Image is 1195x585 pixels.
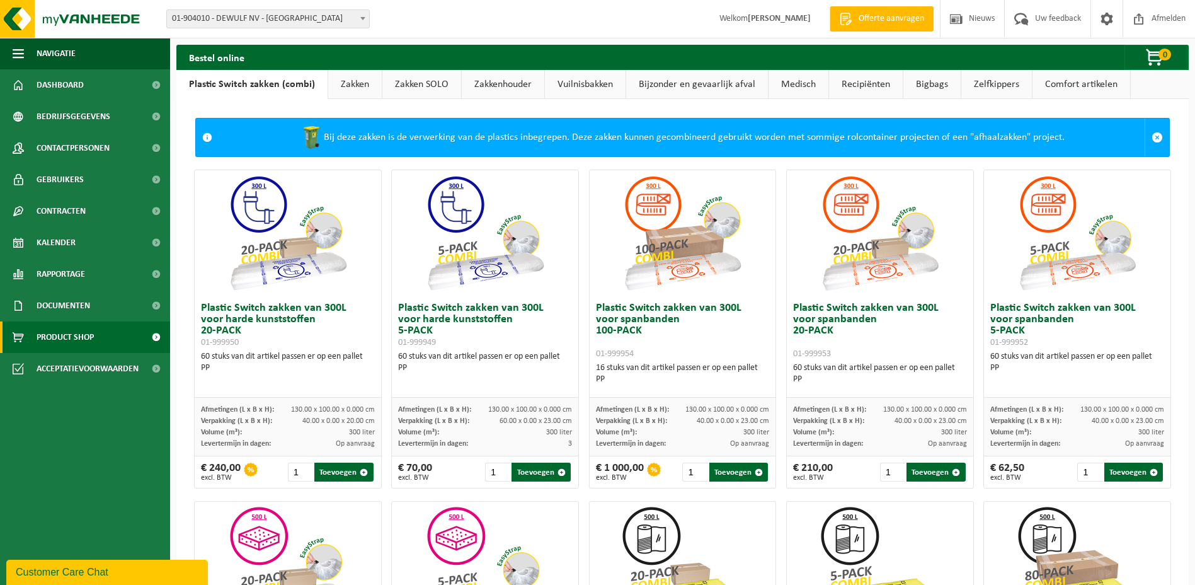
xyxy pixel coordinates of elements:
span: Kalender [37,227,76,258]
h3: Plastic Switch zakken van 300L voor spanbanden 20-PACK [793,303,967,359]
span: 130.00 x 100.00 x 0.000 cm [1080,406,1164,414]
span: 40.00 x 0.00 x 20.00 cm [302,417,375,425]
a: Bigbags [903,70,961,99]
img: 01-999949 [422,170,548,296]
span: 130.00 x 100.00 x 0.000 cm [685,406,769,414]
span: 01-999954 [596,349,634,359]
span: Levertermijn in dagen: [596,440,666,448]
span: 130.00 x 100.00 x 0.000 cm [488,406,572,414]
div: € 210,00 [793,463,833,482]
span: 40.00 x 0.00 x 23.00 cm [1092,417,1164,425]
span: excl. BTW [596,474,644,482]
button: 0 [1124,45,1187,70]
span: Afmetingen (L x B x H): [201,406,274,414]
a: Comfort artikelen [1032,70,1130,99]
span: Offerte aanvragen [855,13,927,25]
div: PP [793,374,967,385]
span: 01-999950 [201,338,239,347]
div: PP [201,362,375,374]
div: 60 stuks van dit artikel passen er op een pallet [793,362,967,385]
a: Offerte aanvragen [830,6,934,32]
div: Bij deze zakken is de verwerking van de plastics inbegrepen. Deze zakken kunnen gecombineerd gebr... [219,119,1145,156]
a: Plastic Switch zakken (combi) [176,70,328,99]
span: Op aanvraag [336,440,375,448]
span: 40.00 x 0.00 x 23.00 cm [697,417,769,425]
span: Levertermijn in dagen: [990,440,1060,448]
img: 01-999954 [619,170,745,296]
span: Dashboard [37,69,84,101]
span: excl. BTW [990,474,1024,482]
a: Sluit melding [1145,119,1169,156]
a: Zelfkippers [961,70,1032,99]
span: Acceptatievoorwaarden [37,353,139,385]
a: Vuilnisbakken [545,70,626,99]
span: 300 liter [546,429,572,436]
span: Verpakking (L x B x H): [793,417,864,425]
span: Afmetingen (L x B x H): [596,406,669,414]
span: 0 [1158,49,1171,61]
button: Toevoegen [709,463,768,482]
span: 300 liter [349,429,375,436]
h3: Plastic Switch zakken van 300L voor spanbanden 5-PACK [990,303,1164,348]
span: 3 [568,440,572,448]
a: Zakken SOLO [382,70,461,99]
span: Rapportage [37,258,85,290]
input: 1 [880,463,905,482]
span: excl. BTW [793,474,833,482]
span: Volume (m³): [990,429,1031,436]
span: 130.00 x 100.00 x 0.000 cm [883,406,967,414]
input: 1 [485,463,510,482]
span: Verpakking (L x B x H): [201,417,272,425]
a: Recipiënten [829,70,903,99]
div: 60 stuks van dit artikel passen er op een pallet [398,351,572,374]
a: Zakken [328,70,382,99]
span: 01-999949 [398,338,436,347]
span: excl. BTW [398,474,432,482]
span: Gebruikers [37,164,84,195]
div: PP [990,362,1164,374]
span: Contracten [37,195,86,227]
a: Bijzonder en gevaarlijk afval [626,70,768,99]
button: Toevoegen [1104,463,1163,482]
h3: Plastic Switch zakken van 300L voor harde kunststoffen 20-PACK [201,303,375,348]
div: 16 stuks van dit artikel passen er op een pallet [596,362,770,385]
span: Navigatie [37,38,76,69]
button: Toevoegen [512,463,570,482]
button: Toevoegen [314,463,373,482]
div: € 1 000,00 [596,463,644,482]
span: 60.00 x 0.00 x 23.00 cm [500,417,572,425]
span: Op aanvraag [1125,440,1164,448]
img: 01-999950 [225,170,351,296]
span: Levertermijn in dagen: [201,440,271,448]
div: 60 stuks van dit artikel passen er op een pallet [201,351,375,374]
span: 300 liter [1138,429,1164,436]
div: PP [398,362,572,374]
span: Volume (m³): [201,429,242,436]
span: Op aanvraag [928,440,967,448]
img: 01-999952 [1014,170,1140,296]
div: € 70,00 [398,463,432,482]
span: 130.00 x 100.00 x 0.000 cm [291,406,375,414]
span: Volume (m³): [793,429,834,436]
span: Afmetingen (L x B x H): [793,406,866,414]
span: 01-999952 [990,338,1028,347]
iframe: chat widget [6,557,210,585]
h2: Bestel online [176,45,257,69]
div: PP [596,374,770,385]
span: Verpakking (L x B x H): [596,417,667,425]
a: Medisch [769,70,828,99]
span: 40.00 x 0.00 x 23.00 cm [895,417,967,425]
span: Levertermijn in dagen: [793,440,863,448]
span: Levertermijn in dagen: [398,440,468,448]
h3: Plastic Switch zakken van 300L voor harde kunststoffen 5-PACK [398,303,572,348]
span: Op aanvraag [730,440,769,448]
span: Volume (m³): [398,429,439,436]
span: excl. BTW [201,474,241,482]
span: 300 liter [743,429,769,436]
input: 1 [682,463,707,482]
span: 01-904010 - DEWULF NV - ROESELARE [166,9,370,28]
div: € 240,00 [201,463,241,482]
span: Afmetingen (L x B x H): [990,406,1063,414]
span: Afmetingen (L x B x H): [398,406,471,414]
